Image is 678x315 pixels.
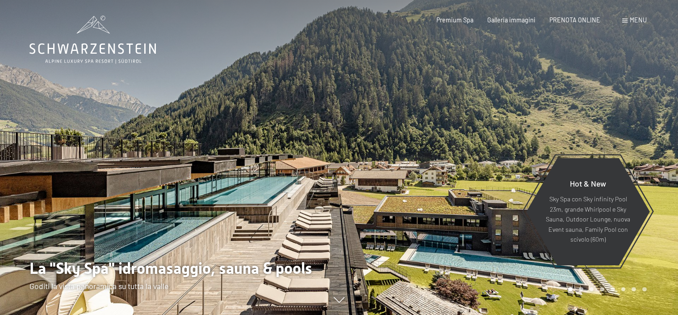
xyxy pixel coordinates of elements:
div: Carousel Page 4 [600,287,604,292]
div: Carousel Pagination [565,287,646,292]
div: Carousel Page 5 [611,287,615,292]
div: Carousel Page 1 (Current Slide) [568,287,573,292]
div: Carousel Page 3 [590,287,594,292]
div: Carousel Page 8 [642,287,647,292]
div: Carousel Page 6 [621,287,626,292]
div: Carousel Page 2 [579,287,583,292]
span: Hot & New [570,179,606,188]
div: Carousel Page 7 [632,287,636,292]
a: Galleria immagini [487,16,536,24]
a: Hot & New Sky Spa con Sky infinity Pool 23m, grande Whirlpool e Sky Sauna, Outdoor Lounge, nuova ... [526,157,650,266]
a: Premium Spa [436,16,473,24]
a: PRENOTA ONLINE [549,16,600,24]
p: Sky Spa con Sky infinity Pool 23m, grande Whirlpool e Sky Sauna, Outdoor Lounge, nuova Event saun... [545,194,631,245]
span: Menu [630,16,647,24]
